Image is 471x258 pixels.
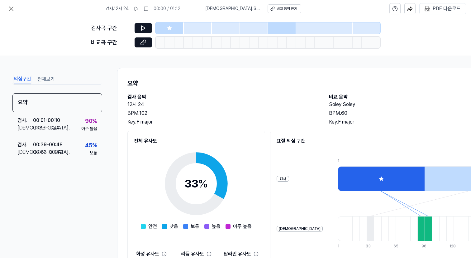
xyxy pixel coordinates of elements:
div: 00:01 - 00:10 [33,117,60,124]
span: 낮음 [169,223,178,230]
div: 검사 . [17,117,33,124]
div: Key. F major [127,118,316,126]
button: 전체보기 [37,74,55,84]
div: 45 % [85,141,97,150]
button: 비교 음악 듣기 [268,4,301,13]
div: 00:33 - 00:49 [33,148,63,156]
svg: help [392,6,398,12]
button: help [389,3,401,14]
div: 리듬 유사도 [181,250,204,258]
div: 65 [393,244,401,249]
span: % [198,177,208,190]
h2: 검사 음악 [127,93,316,101]
div: [DEMOGRAPHIC_DATA] . [17,124,33,132]
div: 탑라인 유사도 [224,250,251,258]
span: 아주 높음 [233,223,252,230]
button: 의심구간 [14,74,31,84]
div: 1 [338,244,345,249]
div: [DEMOGRAPHIC_DATA] . [17,148,33,156]
img: PDF Download [425,6,430,12]
div: 검사곡 구간 [91,24,131,33]
h2: 12시 24 [127,101,316,108]
span: 검사 . 12시 24 [106,6,129,12]
span: 안전 [148,223,157,230]
div: 아주 높음 [81,126,97,132]
div: 33 [184,175,208,192]
span: 보통 [191,223,199,230]
div: 96 [421,244,429,249]
div: PDF 다운로드 [433,5,461,13]
img: share [407,6,413,12]
div: 90 % [85,117,97,126]
h2: 전체 유사도 [134,137,259,145]
div: 128 [450,244,457,249]
div: 화성 유사도 [136,250,159,258]
div: 비교곡 구간 [91,38,131,47]
div: BPM. 102 [127,110,316,117]
div: 00:00 / 01:12 [154,6,180,12]
div: 01:36 - 01:44 [33,124,60,132]
div: 33 [366,244,373,249]
span: 높음 [212,223,221,230]
button: PDF 다운로드 [423,3,462,14]
div: 검사 . [17,141,33,148]
div: 보통 [90,150,97,156]
div: [DEMOGRAPHIC_DATA] [277,226,323,232]
div: 요약 [12,93,102,112]
div: 1 [338,158,425,164]
div: 비교 음악 듣기 [277,6,297,12]
span: [DEMOGRAPHIC_DATA] . Soley Soley [205,6,260,12]
div: 00:39 - 00:48 [33,141,63,148]
div: 검사 [277,176,289,182]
